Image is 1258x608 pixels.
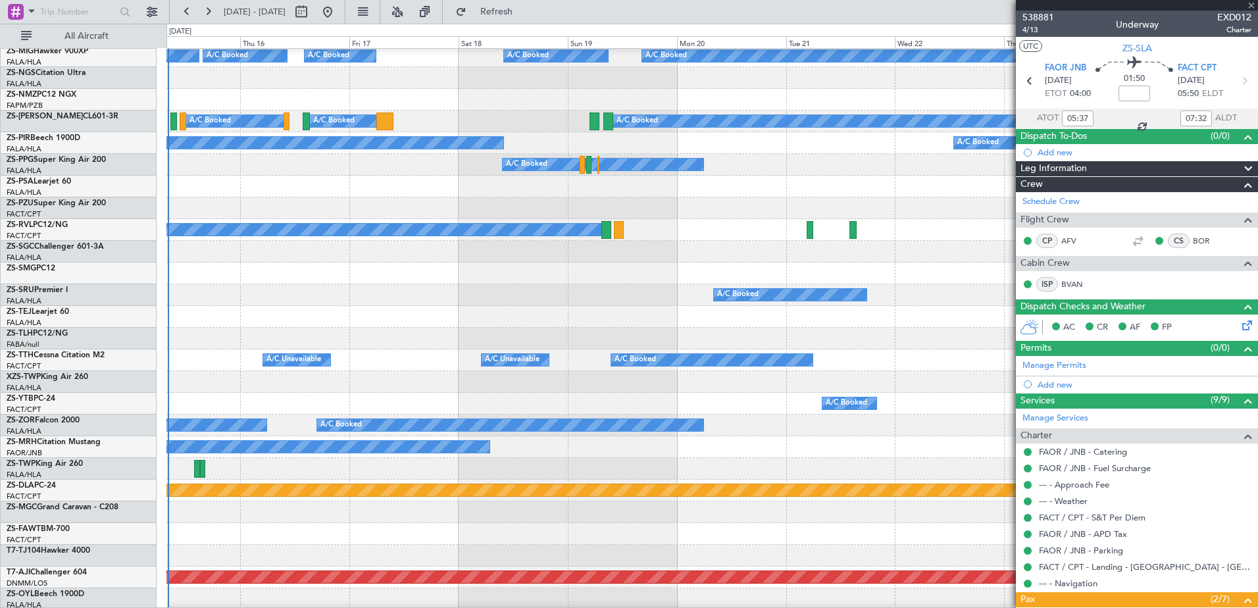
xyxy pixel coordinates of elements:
div: CS [1168,234,1190,248]
span: (0/0) [1211,129,1230,143]
span: Pax [1020,592,1035,607]
a: ZS-PIRBeech 1900D [7,134,80,142]
a: ZS-PPGSuper King Air 200 [7,156,106,164]
span: Charter [1217,24,1251,36]
div: A/C Booked [645,46,687,66]
a: ZS-RVLPC12/NG [7,221,68,229]
a: --- - Approach Fee [1039,479,1109,490]
span: AC [1063,321,1075,334]
a: BVAN [1061,278,1091,290]
span: 4/13 [1022,24,1054,36]
div: Fri 17 [349,36,459,48]
div: Sun 19 [568,36,677,48]
span: FP [1162,321,1172,334]
div: A/C Booked [957,133,999,153]
span: ZS-ZOR [7,417,35,424]
div: Add new [1038,379,1251,390]
span: ZS-DLA [7,482,34,490]
a: FACT/CPT [7,361,41,371]
a: Schedule Crew [1022,195,1080,209]
span: ZS-PIR [7,134,30,142]
span: FACT CPT [1178,62,1217,75]
span: Dispatch To-Dos [1020,129,1087,144]
div: A/C Booked [616,111,658,131]
div: A/C Booked [207,46,248,66]
a: ZS-TEJLearjet 60 [7,308,69,316]
a: ZS-MGCGrand Caravan - C208 [7,503,118,511]
a: T7-TJ104Hawker 4000 [7,547,90,555]
a: FACT/CPT [7,405,41,415]
span: AF [1130,321,1140,334]
div: A/C Booked [826,393,867,413]
span: ATOT [1037,112,1059,125]
a: ZS-NMZPC12 NGX [7,91,76,99]
span: FAOR JNB [1045,62,1086,75]
span: (0/0) [1211,341,1230,355]
a: ZS-NGSCitation Ultra [7,69,86,77]
span: ZS-NGS [7,69,36,77]
div: A/C Booked [507,46,549,66]
a: ZS-MIGHawker 900XP [7,47,88,55]
a: FACT / CPT - S&T Per Diem [1039,512,1145,523]
span: Charter [1020,428,1052,443]
a: ZS-SGCChallenger 601-3A [7,243,104,251]
span: ZS-MRH [7,438,37,446]
a: FACT / CPT - Landing - [GEOGRAPHIC_DATA] - [GEOGRAPHIC_DATA] International FACT / CPT [1039,561,1251,572]
button: All Aircraft [14,26,143,47]
span: 05:50 [1178,88,1199,101]
span: ZS-SLA [1122,41,1152,55]
a: FALA/HLA [7,426,41,436]
span: CR [1097,321,1108,334]
div: Thu 23 [1004,36,1113,48]
span: (2/7) [1211,592,1230,606]
button: UTC [1019,40,1042,52]
div: A/C Booked [506,155,547,174]
a: FACT/CPT [7,209,41,219]
a: ZS-TTHCessna Citation M2 [7,351,105,359]
span: [DATE] [1045,74,1072,88]
span: Flight Crew [1020,213,1069,228]
a: ZS-ZORFalcon 2000 [7,417,80,424]
span: ZS-TLH [7,330,33,338]
span: Permits [1020,341,1051,356]
a: FACT/CPT [7,231,41,241]
a: ZS-SRUPremier I [7,286,68,294]
span: [DATE] [1178,74,1205,88]
input: Trip Number [40,2,116,22]
a: XZS-TWPKing Air 260 [7,373,88,381]
div: Wed 15 [132,36,241,48]
div: A/C Booked [717,285,759,305]
div: A/C Booked [615,350,656,370]
span: T7-TJ104 [7,547,41,555]
div: Add new [1038,147,1251,158]
a: FALA/HLA [7,296,41,306]
span: ELDT [1202,88,1223,101]
a: FAOR / JNB - Fuel Surcharge [1039,463,1151,474]
span: 538881 [1022,11,1054,24]
div: Tue 21 [786,36,895,48]
span: ZS-SMG [7,265,36,272]
span: EXD012 [1217,11,1251,24]
span: ZS-TWP [7,460,36,468]
a: FALA/HLA [7,79,41,89]
span: ZS-TEJ [7,308,32,316]
div: Mon 20 [677,36,786,48]
a: ZS-TWPKing Air 260 [7,460,83,468]
a: T7-AJIChallenger 604 [7,569,87,576]
span: ZS-FAW [7,525,36,533]
span: ZS-SRU [7,286,34,294]
span: T7-AJI [7,569,30,576]
a: FALA/HLA [7,383,41,393]
a: ZS-[PERSON_NAME]CL601-3R [7,113,118,120]
span: ZS-PSA [7,178,34,186]
a: FACT/CPT [7,535,41,545]
a: FALA/HLA [7,166,41,176]
a: FAOR / JNB - Catering [1039,446,1127,457]
div: CP [1036,234,1058,248]
a: BOR [1193,235,1222,247]
span: ALDT [1215,112,1237,125]
a: ZS-MRHCitation Mustang [7,438,101,446]
span: 04:00 [1070,88,1091,101]
span: Leg Information [1020,161,1087,176]
a: --- - Navigation [1039,578,1097,589]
